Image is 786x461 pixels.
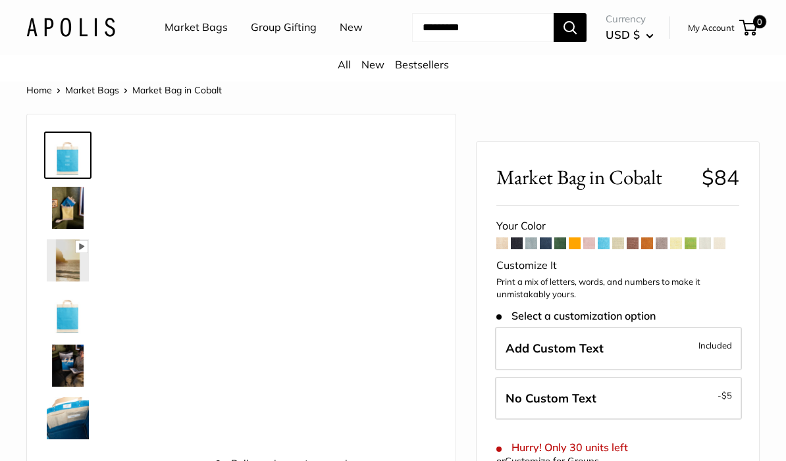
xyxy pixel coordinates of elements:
button: Search [554,13,587,42]
a: New [340,18,363,37]
span: Select a customization option [496,310,655,322]
a: Home [26,84,52,96]
a: New [361,58,384,71]
div: Customize It [496,256,739,276]
a: Market Bag in Cobalt [44,184,92,231]
img: Market Bag in Cobalt [47,345,89,387]
span: Market Bag in Cobalt [132,84,222,96]
img: Market Bag in Cobalt [47,397,89,439]
a: Bestsellers [395,58,449,71]
a: Market Bag in Cobalt [44,132,92,179]
div: Your Color [496,216,739,236]
a: Market Bag in Cobalt [44,342,92,389]
span: Market Bag in Cobalt [496,165,691,189]
a: Market Bags [65,84,119,96]
nav: Breadcrumb [26,82,222,99]
p: Print a mix of letters, words, and numbers to make it unmistakably yours. [496,276,739,301]
a: Market Bag in Cobalt [44,237,92,284]
span: $84 [702,164,739,190]
label: Leave Blank [495,377,742,420]
span: Hurry! Only 30 units left [496,441,627,454]
span: USD $ [606,28,640,41]
img: Market Bag in Cobalt [47,187,89,229]
span: Included [698,337,732,353]
button: USD $ [606,24,654,45]
a: Group Gifting [251,18,317,37]
img: Apolis [26,18,115,37]
img: Market Bag in Cobalt [47,239,89,281]
span: - [718,387,732,403]
img: Market Bag in Cobalt [47,134,89,176]
img: Market Bag in Cobalt [47,292,89,334]
a: Market Bag in Cobalt [44,289,92,337]
input: Search... [412,13,554,42]
label: Add Custom Text [495,327,742,370]
span: No Custom Text [506,391,596,406]
a: All [338,58,351,71]
a: My Account [688,20,735,36]
span: Currency [606,10,654,28]
span: 0 [753,15,766,28]
span: Add Custom Text [506,341,604,356]
a: Market Bags [165,18,228,37]
a: Market Bag in Cobalt [44,395,92,442]
span: $5 [721,390,732,400]
a: 0 [741,20,757,36]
